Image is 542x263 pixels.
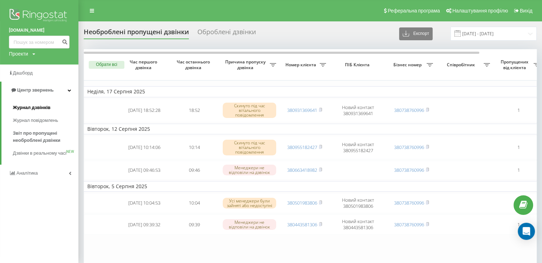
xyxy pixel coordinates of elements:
a: Центр звернень [1,82,78,99]
a: 380738760996 [394,107,424,113]
span: Журнал повідомлень [13,117,58,124]
div: Необроблені пропущені дзвінки [84,28,189,39]
a: Журнал повідомлень [13,114,78,127]
a: Дзвінки в реальному часіNEW [13,147,78,160]
button: Експорт [399,27,433,40]
span: Номер клієнта [283,62,320,68]
span: Причина пропуску дзвінка [223,59,270,70]
div: Усі менеджери були зайняті або недоступні [223,198,276,208]
span: Бізнес номер [390,62,427,68]
a: 380738760996 [394,167,424,173]
span: Пропущених від клієнта [497,59,533,70]
span: Час останнього дзвінка [175,59,213,70]
td: [DATE] 09:39:32 [119,215,169,234]
input: Пошук за номером [9,36,69,48]
span: Дашборд [13,70,33,76]
td: 09:46 [169,161,219,180]
span: Центр звернень [17,87,53,93]
span: Вихід [520,8,532,14]
td: Новий контакт 380501983806 [330,193,387,213]
a: 380443581306 [287,221,317,228]
div: Open Intercom Messenger [518,223,535,240]
a: Звіт про пропущені необроблені дзвінки [13,127,78,147]
span: Час першого дзвінка [125,59,164,70]
a: 380931369641 [287,107,317,113]
td: [DATE] 18:52:28 [119,99,169,122]
span: Журнал дзвінків [13,104,51,111]
div: Менеджери не відповіли на дзвінок [223,219,276,230]
a: Журнал дзвінків [13,101,78,114]
td: 18:52 [169,99,219,122]
td: 10:14 [169,136,219,159]
a: [DOMAIN_NAME] [9,27,69,34]
span: Співробітник [440,62,484,68]
span: Дзвінки в реальному часі [13,150,66,157]
td: [DATE] 10:04:53 [119,193,169,213]
td: Новий контакт 380955182427 [330,136,387,159]
a: 380663418982 [287,167,317,173]
td: Новий контакт 380443581306 [330,215,387,234]
a: 380501983806 [287,200,317,206]
div: Проекти [9,50,28,57]
td: 10:04 [169,193,219,213]
td: [DATE] 09:46:53 [119,161,169,180]
a: 380738760996 [394,221,424,228]
td: Новий контакт 380931369641 [330,99,387,122]
div: Менеджери не відповіли на дзвінок [223,165,276,175]
span: Налаштування профілю [452,8,508,14]
td: 09:39 [169,215,219,234]
a: 380738760996 [394,200,424,206]
div: Скинуто під час вітального повідомлення [223,103,276,118]
a: 380738760996 [394,144,424,150]
span: ПІБ Клієнта [336,62,381,68]
button: Обрати всі [89,61,124,69]
img: Ringostat logo [9,7,69,25]
span: Звіт про пропущені необроблені дзвінки [13,130,75,144]
span: Аналiтика [16,170,38,176]
a: 380955182427 [287,144,317,150]
div: Скинуто під час вітального повідомлення [223,140,276,155]
span: Реферальна програма [388,8,440,14]
div: Оброблені дзвінки [197,28,256,39]
td: [DATE] 10:14:06 [119,136,169,159]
